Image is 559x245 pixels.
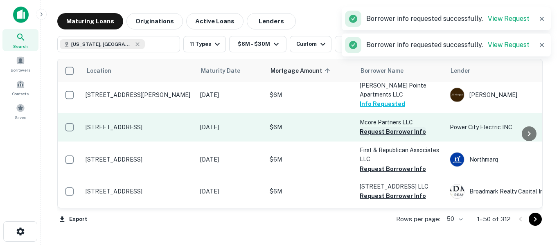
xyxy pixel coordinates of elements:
a: Contacts [2,76,38,99]
button: Lenders [247,13,296,29]
p: Mcore Partners LLC [360,118,442,127]
img: picture [450,184,464,198]
button: Request Borrower Info [360,191,426,201]
button: Active Loans [186,13,243,29]
a: View Request [488,15,530,22]
span: [US_STATE], [GEOGRAPHIC_DATA] [71,40,133,48]
p: [STREET_ADDRESS][PERSON_NAME] [86,91,192,99]
button: Custom [290,36,331,52]
button: Maturing Loans [57,13,123,29]
p: [STREET_ADDRESS] [86,124,192,131]
button: 11 Types [183,36,226,52]
button: $6M - $30M [229,36,286,52]
span: Lender [451,66,470,76]
p: [STREET_ADDRESS] LLC [360,182,442,191]
p: [DATE] [200,123,261,132]
button: All Filters [335,36,376,52]
a: View Request [488,41,530,49]
span: Contacts [12,90,29,97]
th: Borrower Name [356,59,446,82]
span: Maturity Date [201,66,251,76]
span: Borrower Name [361,66,403,76]
button: Request Borrower Info [360,127,426,137]
a: Search [2,29,38,51]
iframe: Chat Widget [518,180,559,219]
div: Custom [296,39,328,49]
p: [DATE] [200,155,261,164]
button: Info Requested [360,99,405,109]
p: 1–50 of 312 [477,214,511,224]
span: Borrowers [11,67,30,73]
button: Request Borrower Info [360,164,426,174]
th: Location [81,59,196,82]
th: Maturity Date [196,59,266,82]
p: [STREET_ADDRESS] [86,156,192,163]
span: Saved [15,114,27,121]
p: $6M [270,123,352,132]
span: Mortgage Amount [270,66,333,76]
p: First & Republican Associates LLC [360,146,442,164]
p: Rows per page: [396,214,440,224]
img: picture [450,88,464,102]
img: picture [450,153,464,166]
p: [STREET_ADDRESS] [86,188,192,195]
p: [DATE] [200,90,261,99]
p: Borrower info requested successfully. [366,40,530,50]
span: Search [13,43,28,49]
a: Borrowers [2,53,38,75]
a: Saved [2,100,38,122]
p: $6M [270,155,352,164]
span: Location [86,66,111,76]
button: Go to next page [529,213,542,226]
img: capitalize-icon.png [13,7,29,23]
p: $6M [270,187,352,196]
p: [PERSON_NAME] Pointe Apartments LLC [360,81,442,99]
th: Mortgage Amount [266,59,356,82]
p: Borrower info requested successfully. [366,14,530,24]
button: Export [57,213,89,225]
p: [DATE] [200,187,261,196]
button: Originations [126,13,183,29]
p: $6M [270,90,352,99]
div: 50 [444,213,464,225]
